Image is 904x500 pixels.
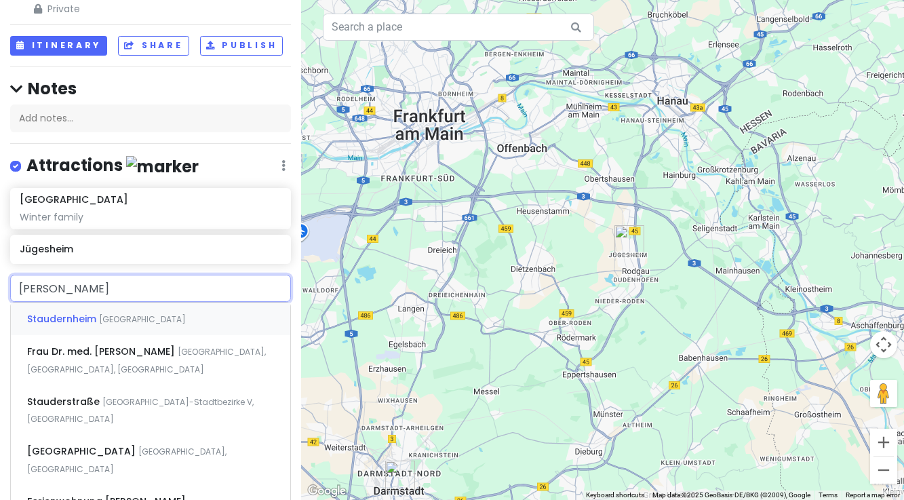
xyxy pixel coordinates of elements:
span: Frau Dr. med. [PERSON_NAME] [27,345,178,358]
h6: [GEOGRAPHIC_DATA] [20,193,128,206]
span: [GEOGRAPHIC_DATA], [GEOGRAPHIC_DATA], [GEOGRAPHIC_DATA] [27,346,266,375]
div: Darmstadt [385,461,415,491]
div: Add notes... [10,104,291,133]
h6: Jügesheim [20,243,281,255]
div: Winter family [20,211,281,223]
button: Drag Pegman onto the map to open Street View [870,380,897,407]
button: Map camera controls [870,331,897,358]
input: + Add place or address [10,275,291,302]
span: Stauderstraße [27,395,102,408]
span: [GEOGRAPHIC_DATA] [99,313,186,325]
a: Terms (opens in new tab) [819,491,838,499]
span: [GEOGRAPHIC_DATA] [27,444,138,458]
h4: Notes [10,78,291,99]
button: Zoom in [870,429,897,456]
button: Keyboard shortcuts [586,491,644,500]
a: Report a map error [846,491,900,499]
button: Publish [200,36,283,56]
span: Staudernheim [27,312,99,326]
span: Private [34,1,205,16]
button: Zoom out [870,457,897,484]
span: Map data ©2025 GeoBasis-DE/BKG (©2009), Google [652,491,810,499]
img: marker [126,156,199,177]
div: Jügesheim [614,225,644,255]
button: Share [118,36,189,56]
input: Search a place [323,14,594,41]
h4: Attractions [26,155,199,177]
span: [GEOGRAPHIC_DATA], [GEOGRAPHIC_DATA] [27,446,227,475]
a: Open this area in Google Maps (opens a new window) [304,482,349,500]
button: Itinerary [10,36,107,56]
span: [GEOGRAPHIC_DATA]-Stadtbezirke V, [GEOGRAPHIC_DATA] [27,396,254,425]
img: Google [304,482,349,500]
